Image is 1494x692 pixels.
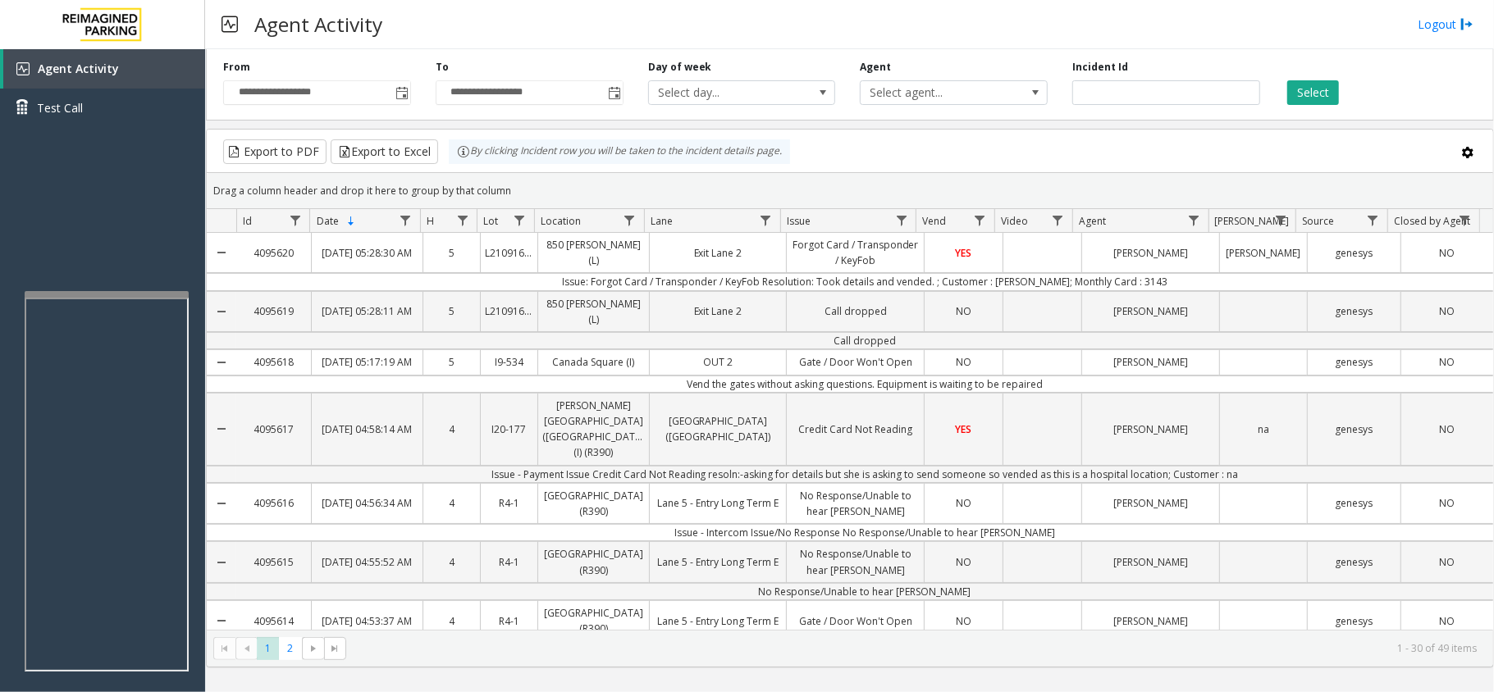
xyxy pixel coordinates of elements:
[1079,214,1106,228] span: Agent
[1439,496,1455,510] span: NO
[649,81,797,104] span: Select day...
[538,542,649,581] a: [GEOGRAPHIC_DATA] (R390)
[538,292,649,331] a: 850 [PERSON_NAME] (L)
[236,299,311,323] a: 4095619
[37,99,83,116] span: Test Call
[1047,209,1069,231] a: Video Filter Menu
[451,209,473,231] a: H Filter Menu
[16,62,30,75] img: 'icon'
[1401,491,1493,515] a: NO
[1308,350,1400,374] a: genesys
[787,350,924,374] a: Gate / Door Won't Open
[650,299,787,323] a: Exit Lane 2
[787,484,924,523] a: No Response/Unable to hear [PERSON_NAME]
[1082,299,1219,323] a: [PERSON_NAME]
[605,81,623,104] span: Toggle popup
[236,609,311,633] a: 4095614
[423,550,480,574] a: 4
[1001,214,1028,228] span: Video
[1082,350,1219,374] a: [PERSON_NAME]
[1270,209,1292,231] a: Parker Filter Menu
[449,139,790,164] div: By clicking Incident row you will be taken to the incident details page.
[236,417,311,441] a: 4095617
[925,241,1003,265] a: YES
[1308,491,1400,515] a: genesys
[1308,550,1400,574] a: genesys
[538,394,649,465] a: [PERSON_NAME][GEOGRAPHIC_DATA] ([GEOGRAPHIC_DATA]) (I) (R390)
[312,550,423,574] a: [DATE] 04:55:52 AM
[1308,299,1400,323] a: genesys
[1082,241,1219,265] a: [PERSON_NAME]
[423,609,480,633] a: 4
[236,376,1493,393] td: Vend the gates without asking questions. Equipment is waiting to be repaired
[356,641,1477,655] kendo-pager-info: 1 - 30 of 49 items
[925,491,1003,515] a: NO
[457,145,470,158] img: infoIcon.svg
[481,550,537,574] a: R4-1
[956,422,972,436] span: YES
[207,594,236,647] a: Collapse Details
[650,609,787,633] a: Lane 5 - Entry Long Term E
[324,637,346,660] span: Go to the last page
[650,491,787,515] a: Lane 5 - Entry Long Term E
[1287,80,1339,105] button: Select
[38,61,119,76] span: Agent Activity
[925,417,1003,441] a: YES
[207,535,236,588] a: Collapse Details
[236,466,1493,483] td: Issue - Payment Issue Credit Card Not Reading resoln:-asking for details but she is asking to sen...
[207,344,236,380] a: Collapse Details
[312,299,423,323] a: [DATE] 05:28:11 AM
[538,601,649,640] a: [GEOGRAPHIC_DATA] (R390)
[890,209,912,231] a: Issue Filter Menu
[925,550,1003,574] a: NO
[651,214,673,228] span: Lane
[481,491,537,515] a: R4-1
[243,214,252,228] span: Id
[207,209,1493,630] div: Data table
[331,139,438,164] button: Export to Excel
[1401,299,1493,323] a: NO
[1394,214,1470,228] span: Closed by Agent
[861,81,1009,104] span: Select agent...
[236,550,311,574] a: 4095615
[427,214,434,228] span: H
[1308,417,1400,441] a: genesys
[1460,16,1473,33] img: logout
[1082,417,1219,441] a: [PERSON_NAME]
[236,350,311,374] a: 4095618
[1439,246,1455,260] span: NO
[1401,350,1493,374] a: NO
[236,491,311,515] a: 4095616
[236,241,311,265] a: 4095620
[619,209,641,231] a: Location Filter Menu
[207,226,236,279] a: Collapse Details
[1439,614,1455,628] span: NO
[1082,609,1219,633] a: [PERSON_NAME]
[541,214,581,228] span: Location
[423,491,480,515] a: 4
[648,60,712,75] label: Day of week
[207,477,236,530] a: Collapse Details
[423,299,480,323] a: 5
[312,609,423,633] a: [DATE] 04:53:37 AM
[925,609,1003,633] a: NO
[956,555,971,569] span: NO
[925,350,1003,374] a: NO
[1401,550,1493,574] a: NO
[307,642,320,655] span: Go to the next page
[312,417,423,441] a: [DATE] 04:58:14 AM
[1308,609,1400,633] a: genesys
[956,496,971,510] span: NO
[1362,209,1384,231] a: Source Filter Menu
[223,139,327,164] button: Export to PDF
[222,4,238,44] img: pageIcon
[1401,417,1493,441] a: NO
[538,350,649,374] a: Canada Square (I)
[1439,422,1455,436] span: NO
[538,484,649,523] a: [GEOGRAPHIC_DATA] (R390)
[423,350,480,374] a: 5
[1215,214,1290,228] span: [PERSON_NAME]
[1082,550,1219,574] a: [PERSON_NAME]
[3,49,205,89] a: Agent Activity
[481,417,537,441] a: I20-177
